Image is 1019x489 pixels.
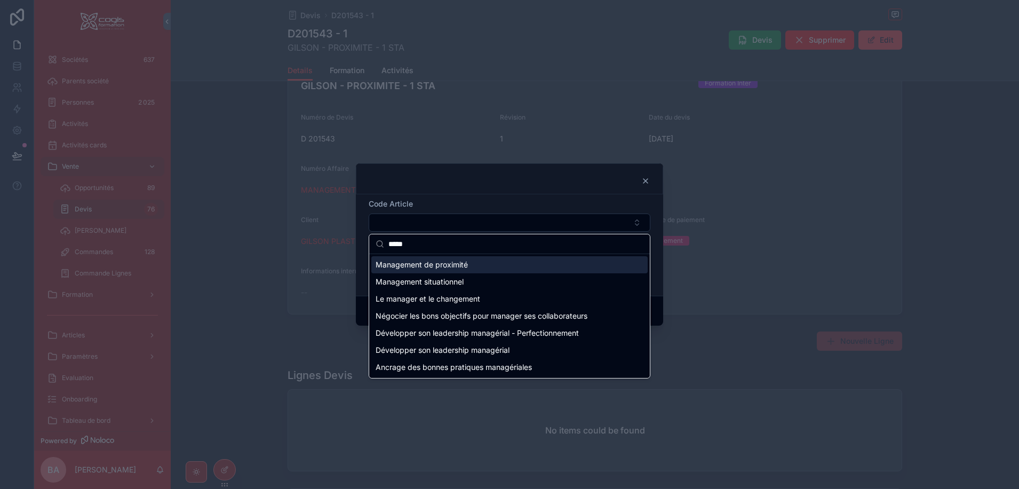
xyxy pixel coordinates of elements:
span: Ancrage des bonnes pratiques managériales [376,362,532,373]
span: Management situationnel [376,277,464,287]
span: Développer son leadership managérial [376,345,509,356]
button: Select Button [369,214,650,232]
span: Développer son leadership managérial - Perfectionnement [376,328,579,338]
div: Suggestions [369,254,650,378]
span: Management de proximité [376,259,468,270]
span: Code Article [369,199,413,208]
span: Négocier les bons objectifs pour manager ses collaborateurs [376,311,587,321]
span: Le manager et le changement [376,294,480,304]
